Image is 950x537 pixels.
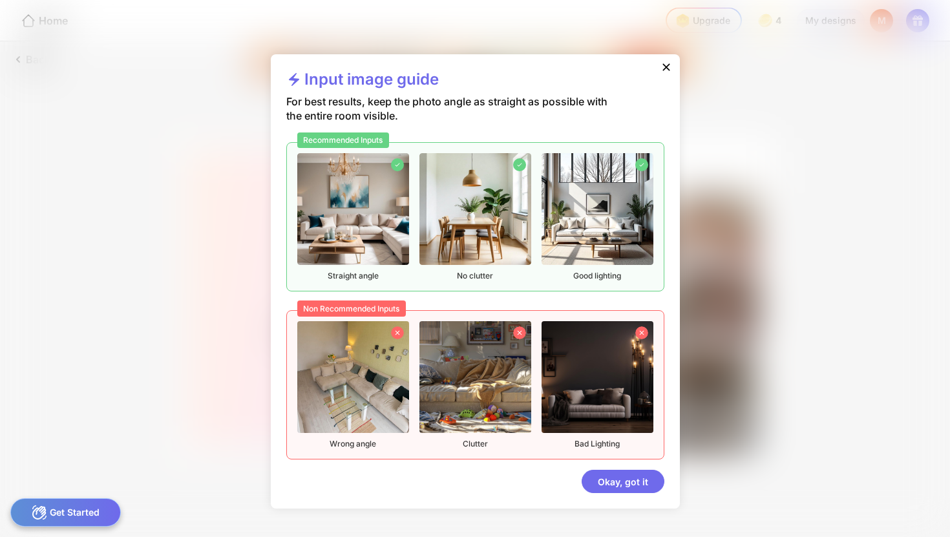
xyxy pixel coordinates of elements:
[419,153,531,280] div: No clutter
[582,470,664,493] div: Okay, got it
[297,132,390,148] div: Recommended Inputs
[419,153,531,265] img: recommendedImageFurnished2.png
[297,300,406,316] div: Non Recommended Inputs
[542,321,653,448] div: Bad Lighting
[419,321,531,433] img: nonrecommendedImageFurnished2.png
[10,498,121,527] div: Get Started
[542,153,653,265] img: recommendedImageFurnished3.png
[297,153,409,280] div: Straight angle
[297,153,409,265] img: recommendedImageFurnished1.png
[419,321,531,448] div: Clutter
[297,321,409,448] div: Wrong angle
[286,94,623,142] div: For best results, keep the photo angle as straight as possible with the entire room visible.
[542,153,653,280] div: Good lighting
[286,70,439,94] div: Input image guide
[297,321,409,433] img: nonrecommendedImageFurnished1.png
[542,321,653,433] img: nonrecommendedImageFurnished3.png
